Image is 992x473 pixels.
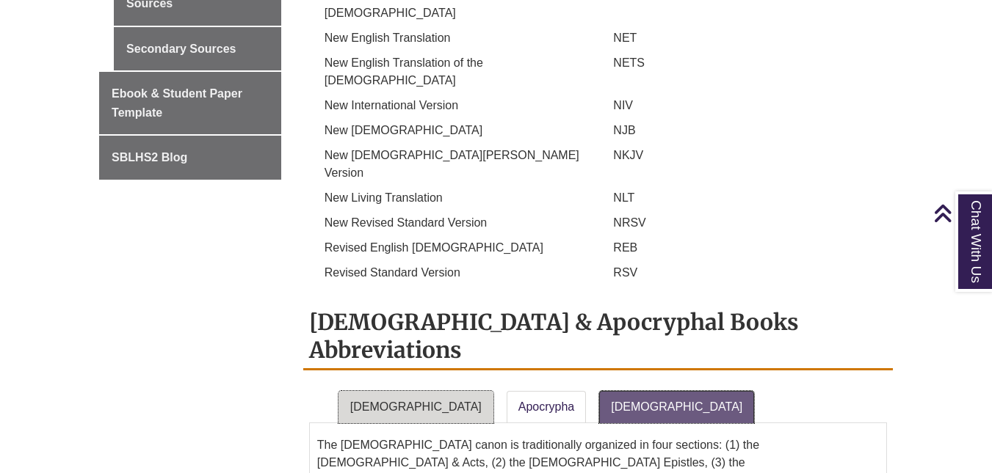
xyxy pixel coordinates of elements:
p: New [DEMOGRAPHIC_DATA] [313,122,595,139]
p: New International Version [313,97,595,114]
a: Apocrypha [507,391,587,423]
a: [DEMOGRAPHIC_DATA] [599,391,754,423]
span: SBLHS2 Blog [112,151,187,164]
p: New Living Translation [313,189,595,207]
a: SBLHS2 Blog [99,136,281,180]
p: New Revised Standard Version [313,214,595,232]
p: NRSV [601,214,883,232]
a: [DEMOGRAPHIC_DATA] [338,391,493,423]
p: NIV [601,97,883,114]
p: Revised English [DEMOGRAPHIC_DATA] [313,239,595,257]
a: Secondary Sources [114,27,281,71]
p: NLT [601,189,883,207]
a: Back to Top [933,203,988,223]
p: NET [601,29,883,47]
span: Ebook & Student Paper Template [112,87,242,119]
h2: [DEMOGRAPHIC_DATA] & Apocryphal Books Abbreviations [303,304,893,370]
a: Ebook & Student Paper Template [99,72,281,134]
p: Revised Standard Version [313,264,595,282]
p: New [DEMOGRAPHIC_DATA][PERSON_NAME] Version [313,147,595,182]
p: NKJV [601,147,883,164]
p: RSV [601,264,883,282]
p: New English Translation [313,29,595,47]
p: NJB [601,122,883,139]
p: REB [601,239,883,257]
p: NETS [601,54,883,72]
p: New English Translation of the [DEMOGRAPHIC_DATA] [313,54,595,89]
